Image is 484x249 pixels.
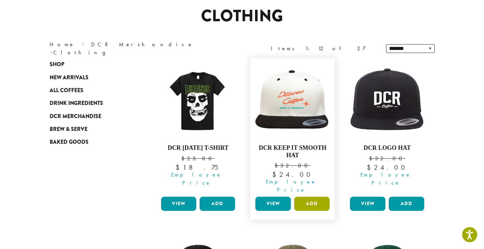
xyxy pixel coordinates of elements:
[159,144,237,152] h4: DCR [DATE] T-Shirt
[176,163,221,172] bdi: 18.75
[346,171,426,187] span: Employee Price
[294,197,330,211] button: Add
[254,144,331,159] h4: DCR Keep It Smooth Hat
[254,61,331,194] a: DCR Keep It Smooth Hat $32.00 Employee Price
[367,163,408,172] bdi: 24.00
[272,170,279,179] span: $
[251,178,331,194] span: Employee Price
[50,100,103,108] span: Drink Ingredients
[50,71,131,84] a: New Arrivals
[181,155,215,162] bdi: 25.00
[159,61,237,139] img: DCR-Halloween-Tee-LTO-WEB-scaled.jpg
[50,112,101,121] span: DCR Merchandise
[50,123,131,136] a: Brew & Serve
[50,58,131,71] a: Shop
[50,110,131,123] a: DCR Merchandise
[50,86,83,95] span: All Coffees
[200,197,235,211] button: Add
[255,197,291,211] a: View
[50,60,64,69] span: Shop
[348,67,426,134] img: dcr-hat.png
[50,74,88,82] span: New Arrivals
[348,144,426,152] h4: DCR Logo Hat
[275,162,280,169] span: $
[50,41,75,48] a: Home
[176,163,183,172] span: $
[367,163,374,172] span: $
[369,155,375,162] span: $
[50,84,131,97] a: All Coffees
[82,38,84,49] span: ›
[50,125,87,134] span: Brew & Serve
[159,61,237,194] a: DCR [DATE] T-Shirt $25.00 Employee Price
[91,41,193,48] a: DCR Merchandise
[50,97,131,110] a: Drink Ingredients
[254,69,331,132] img: keep-it-smooth-hat.png
[181,155,187,162] span: $
[272,170,313,179] bdi: 24.00
[161,197,197,211] a: View
[350,197,385,211] a: View
[348,61,426,194] a: DCR Logo Hat $32.00 Employee Price
[271,45,376,53] div: Items 1-12 of 27
[275,162,311,169] bdi: 32.00
[50,136,131,149] a: Baked Goods
[50,40,232,57] nav: Breadcrumb
[389,197,424,211] button: Add
[157,171,237,187] span: Employee Price
[45,6,440,26] h1: Clothing
[50,46,53,57] span: ›
[369,155,405,162] bdi: 32.00
[50,138,88,147] span: Baked Goods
